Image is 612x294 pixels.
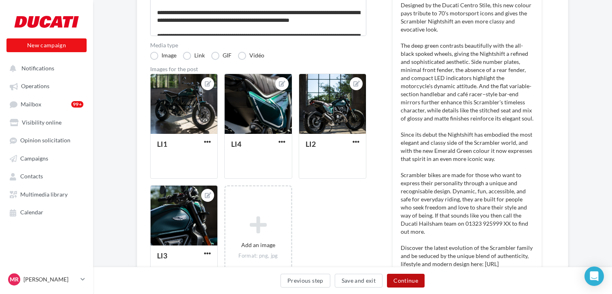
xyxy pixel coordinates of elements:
div: Open Intercom Messenger [584,267,604,286]
p: [PERSON_NAME] [23,275,77,283]
label: GIF [211,52,232,60]
span: Mailbox [21,101,41,108]
div: 99+ [71,101,83,108]
a: Operations [5,78,88,93]
span: Campaigns [20,155,48,162]
span: Multimedia library [20,191,68,198]
div: LI3 [157,251,167,260]
label: Image [150,52,176,60]
button: Previous step [280,274,330,288]
span: Notifications [21,65,54,72]
a: Contacts [5,169,88,183]
div: LI1 [157,140,167,148]
span: Operations [21,83,49,90]
a: Multimedia library [5,187,88,201]
label: Media type [150,42,366,48]
button: Notifications [5,61,85,75]
span: Visibility online [22,119,62,126]
span: MR [10,275,19,283]
div: LI4 [231,140,241,148]
div: Images for the post [150,66,366,72]
label: Vidéo [238,52,264,60]
span: Calendar [20,209,43,216]
span: Opinion solicitation [20,137,70,144]
a: Opinion solicitation [5,133,88,147]
a: Calendar [5,205,88,219]
a: Visibility online [5,115,88,129]
a: MR [PERSON_NAME] [6,272,87,287]
a: Mailbox99+ [5,97,88,112]
button: New campaign [6,38,87,52]
button: Continue [387,274,425,288]
span: Contacts [20,173,43,180]
div: LI2 [306,140,316,148]
a: Campaigns [5,151,88,165]
button: Save and exit [335,274,383,288]
label: Link [183,52,205,60]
